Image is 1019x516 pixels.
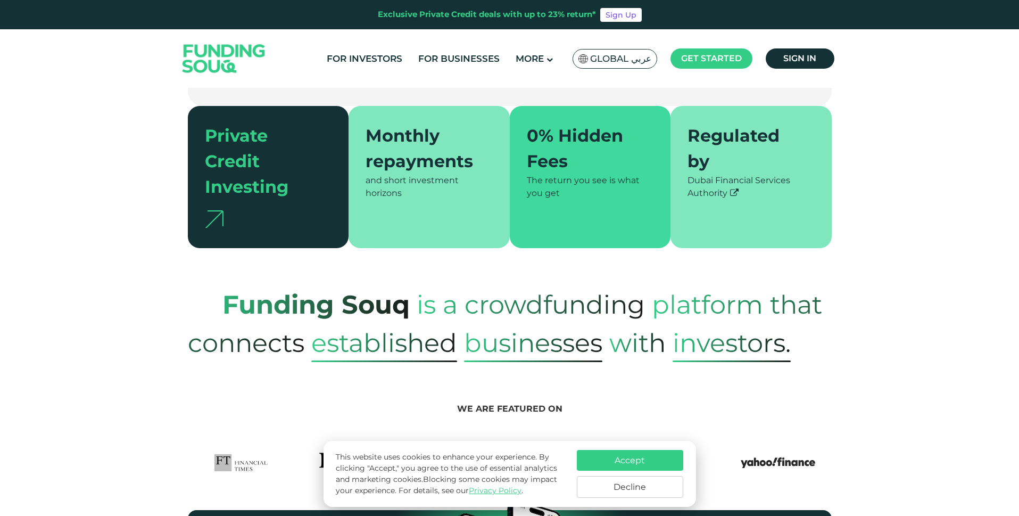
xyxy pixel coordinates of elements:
div: Private Credit Investing [205,123,319,200]
span: is a crowdfunding [417,279,645,331]
span: platform that connects [188,279,822,369]
span: For details, see our . [399,486,523,495]
div: Exclusive Private Credit deals with up to 23% return* [378,9,596,21]
div: Regulated by [687,123,802,174]
span: Businesses [464,324,602,362]
a: For Businesses [416,50,502,68]
span: Global عربي [590,53,651,65]
div: Dubai Financial Services Authority [687,174,815,200]
span: with [609,317,666,369]
img: Yahoo Finance Logo [741,453,815,473]
div: The return you see is what you get [527,174,654,200]
a: Sign Up [600,8,642,22]
img: SA Flag [578,54,588,63]
div: and short investment horizons [366,174,493,200]
span: Blocking some cookies may impact your experience. [336,474,557,495]
span: Get started [681,53,742,63]
img: FTLogo Logo [214,453,268,473]
span: established [311,324,457,362]
span: We are featured on [457,404,562,414]
img: arrow [205,210,223,228]
span: Sign in [783,53,816,63]
img: Logo [172,32,276,86]
a: For Investors [324,50,405,68]
p: This website uses cookies to enhance your experience. By clicking "Accept," you agree to the use ... [336,452,566,496]
div: Monthly repayments [366,123,480,174]
span: Investors. [673,324,791,362]
button: Decline [577,476,683,498]
button: Accept [577,450,683,471]
a: Privacy Policy [469,486,521,495]
img: Forbes Logo [319,453,378,473]
a: Sign in [766,48,834,69]
strong: Funding Souq [222,289,410,320]
div: 0% Hidden Fees [527,123,641,174]
span: More [516,53,544,64]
